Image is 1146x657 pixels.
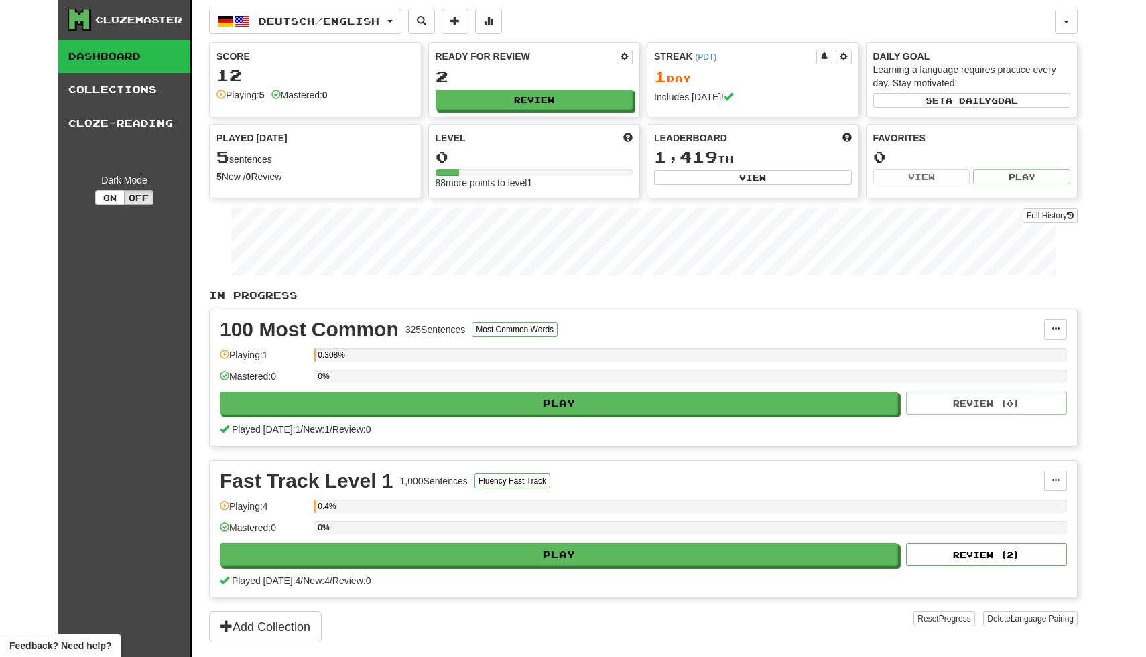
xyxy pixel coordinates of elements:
div: Favorites [873,131,1071,145]
button: On [95,190,125,205]
button: DeleteLanguage Pairing [983,611,1078,626]
div: sentences [216,149,414,166]
div: 0 [873,149,1071,165]
span: Played [DATE]: 1 [232,424,300,435]
span: / [330,424,332,435]
span: 1,419 [654,147,718,166]
button: Most Common Words [472,322,558,337]
button: Review (2) [906,543,1067,566]
a: Dashboard [58,40,190,73]
span: Review: 0 [332,424,371,435]
button: Deutsch/English [209,9,401,34]
span: Language Pairing [1011,614,1074,624]
a: (PDT) [695,52,716,62]
span: Progress [939,614,971,624]
strong: 0 [246,171,251,182]
div: Clozemaster [95,13,182,27]
div: Playing: 1 [220,348,307,370]
span: Score more points to level up [623,131,633,145]
button: Play [220,392,898,415]
button: Review [436,90,633,110]
div: 12 [216,67,414,84]
div: Ready for Review [436,50,617,63]
p: In Progress [209,289,1078,302]
span: Open feedback widget [9,639,111,652]
a: Collections [58,73,190,106]
button: Add sentence to collection [442,9,468,34]
button: More stats [475,9,502,34]
button: Play [973,169,1070,184]
span: Played [DATE] [216,131,288,145]
span: Deutsch / English [259,15,379,27]
span: New: 4 [303,575,330,586]
span: Review: 0 [332,575,371,586]
div: 88 more points to level 1 [436,176,633,190]
span: 5 [216,147,229,166]
strong: 5 [216,171,222,182]
div: Day [654,68,852,86]
div: Mastered: 0 [220,521,307,543]
div: Mastered: [271,88,328,102]
div: Daily Goal [873,50,1071,63]
span: / [330,575,332,586]
button: Add Collection [209,611,322,642]
strong: 0 [322,90,328,100]
button: Search sentences [408,9,435,34]
div: 2 [436,68,633,85]
div: New / Review [216,170,414,184]
span: Level [436,131,466,145]
div: Score [216,50,414,63]
div: th [654,149,852,166]
span: / [300,424,303,435]
span: Leaderboard [654,131,727,145]
div: Playing: [216,88,265,102]
span: a daily [946,96,991,105]
span: New: 1 [303,424,330,435]
a: Full History [1023,208,1078,223]
button: Seta dailygoal [873,93,1071,108]
div: Mastered: 0 [220,370,307,392]
span: / [300,575,303,586]
button: Fluency Fast Track [474,473,550,488]
div: Fast Track Level 1 [220,471,393,491]
span: 1 [654,67,667,86]
div: 325 Sentences [405,323,466,336]
span: This week in points, UTC [842,131,852,145]
button: Review (0) [906,392,1067,415]
div: 0 [436,149,633,165]
button: View [873,169,970,184]
button: View [654,170,852,185]
span: Played [DATE]: 4 [232,575,300,586]
div: Learning a language requires practice every day. Stay motivated! [873,63,1071,90]
div: Dark Mode [68,173,180,187]
div: Playing: 4 [220,500,307,522]
strong: 5 [259,90,265,100]
div: 1,000 Sentences [400,474,468,488]
a: Cloze-Reading [58,106,190,140]
div: Includes [DATE]! [654,90,852,104]
button: ResetProgress [913,611,974,626]
button: Play [220,543,898,566]
div: 100 Most Common [220,319,399,340]
button: Off [124,190,153,205]
div: Streak [654,50,816,63]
